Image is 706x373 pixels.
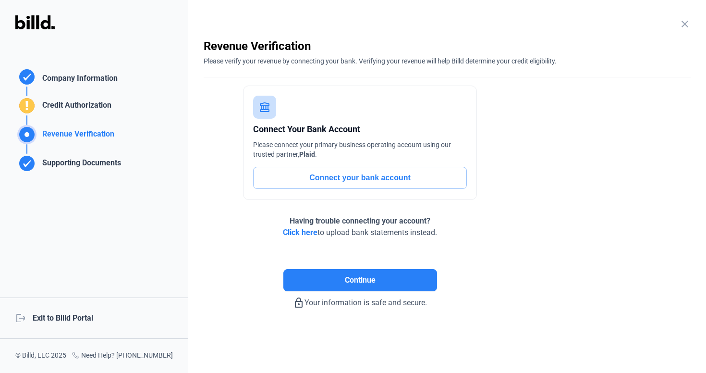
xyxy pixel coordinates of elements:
div: Revenue Verification [204,38,691,54]
button: Connect your bank account [253,167,467,189]
div: Need Help? [PHONE_NUMBER] [72,350,173,361]
div: Revenue Verification [38,128,114,144]
div: Please connect your primary business operating account using our trusted partner, . [253,140,467,159]
div: to upload bank statements instead. [283,215,437,238]
div: Please verify your revenue by connecting your bank. Verifying your revenue will help Billd determ... [204,54,691,66]
button: Continue [283,269,437,291]
div: Company Information [38,73,118,87]
mat-icon: close [679,18,691,30]
mat-icon: lock_outline [293,297,304,309]
mat-icon: logout [15,312,25,322]
div: © Billd, LLC 2025 [15,350,66,361]
span: Having trouble connecting your account? [290,216,430,225]
div: Credit Authorization [38,99,111,115]
span: Continue [345,274,376,286]
span: Click here [283,228,317,237]
span: Plaid [299,150,315,158]
img: Billd Logo [15,15,55,29]
div: Connect Your Bank Account [253,123,467,136]
div: Supporting Documents [38,157,121,173]
div: Your information is safe and secure. [204,291,516,309]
